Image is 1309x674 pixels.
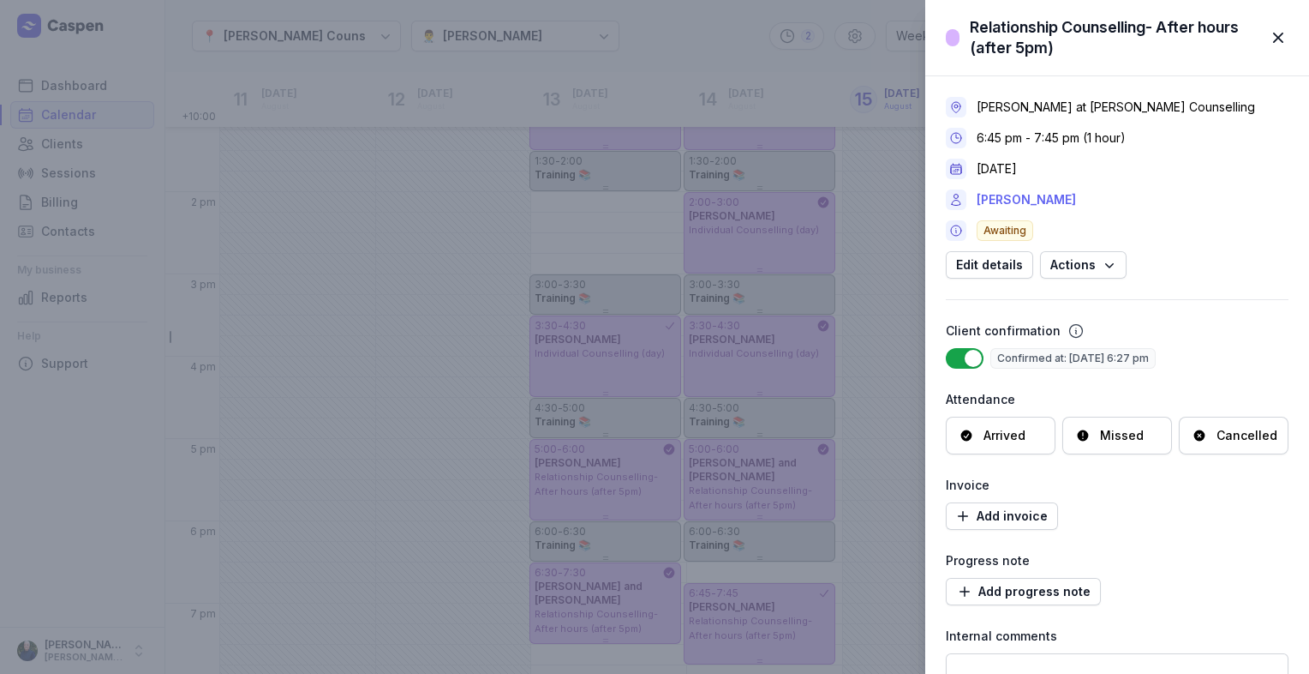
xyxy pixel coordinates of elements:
div: 6:45 pm - 7:45 pm (1 hour) [977,129,1126,147]
div: Progress note [946,551,1288,571]
div: [DATE] [977,160,1017,178]
div: Arrived [983,427,1025,444]
span: Add progress note [956,581,1091,602]
div: Cancelled [1216,427,1277,444]
a: [PERSON_NAME] [977,190,1076,210]
div: Invoice [946,475,1288,496]
span: Awaiting [977,220,1033,241]
div: Client confirmation [946,321,1061,341]
div: [PERSON_NAME] at [PERSON_NAME] Counselling [977,99,1255,116]
span: Add invoice [956,506,1048,527]
span: Edit details [956,255,1023,275]
div: Missed [1100,427,1144,444]
span: Actions [1050,255,1116,275]
button: Actions [1040,251,1127,279]
div: Relationship Counselling- After hours (after 5pm) [970,17,1258,58]
span: Confirmed at: [DATE] 6:27 pm [990,348,1156,369]
div: Attendance [946,389,1288,410]
div: Internal comments [946,626,1288,647]
button: Edit details [946,251,1033,279]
